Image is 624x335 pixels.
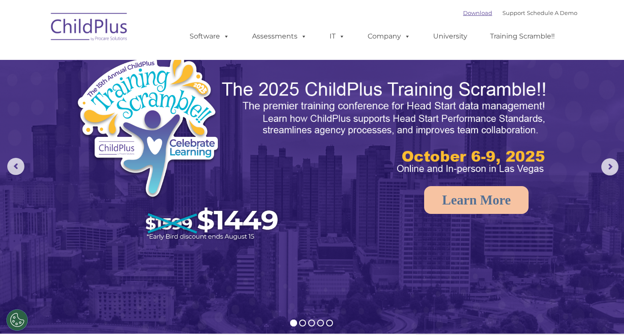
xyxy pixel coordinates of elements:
a: Company [359,28,419,45]
a: Software [181,28,238,45]
img: ChildPlus by Procare Solutions [47,7,132,50]
a: Training Scramble!! [481,28,563,45]
a: IT [321,28,354,45]
a: Download [463,9,492,16]
font: | [463,9,577,16]
a: University [425,28,476,45]
a: Assessments [244,28,315,45]
button: Cookies Settings [6,309,28,331]
span: Phone number [119,92,155,98]
span: Last name [119,56,145,63]
a: Schedule A Demo [527,9,577,16]
a: Learn More [424,186,529,214]
a: Support [502,9,525,16]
